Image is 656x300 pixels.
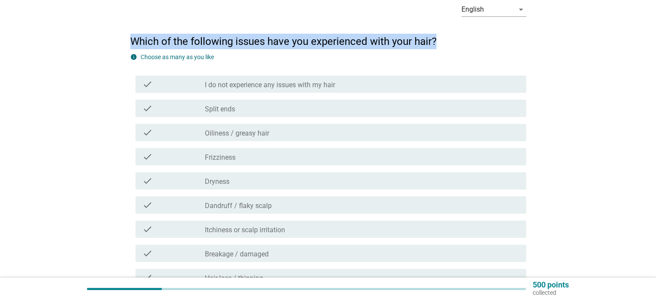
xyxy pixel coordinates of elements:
[205,274,263,283] label: Hair loss / thinning
[205,129,269,138] label: Oiliness / greasy hair
[205,81,335,89] label: I do not experience any issues with my hair
[142,272,153,283] i: check
[142,248,153,259] i: check
[142,127,153,138] i: check
[142,103,153,114] i: check
[142,152,153,162] i: check
[130,25,526,49] h2: Which of the following issues have you experienced with your hair?
[141,54,214,60] label: Choose as many as you like
[533,281,569,289] p: 500 points
[205,202,272,210] label: Dandruff / flaky scalp
[142,79,153,89] i: check
[516,4,526,15] i: arrow_drop_down
[142,176,153,186] i: check
[142,200,153,210] i: check
[130,54,137,60] i: info
[205,226,285,234] label: Itchiness or scalp irritation
[205,105,235,114] label: Split ends
[142,224,153,234] i: check
[205,250,269,259] label: Breakage / damaged
[205,153,235,162] label: Frizziness
[461,6,484,13] div: English
[205,177,229,186] label: Dryness
[533,289,569,297] p: collected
